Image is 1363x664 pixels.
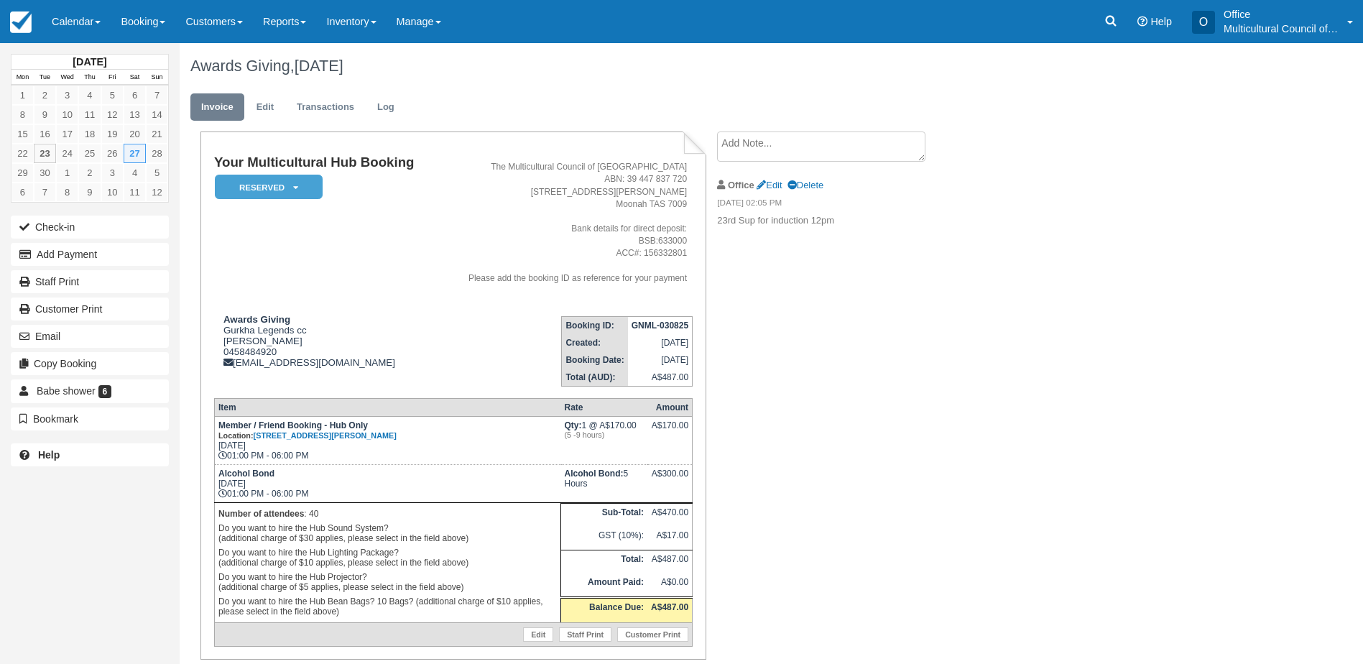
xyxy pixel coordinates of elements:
[101,86,124,105] a: 5
[124,86,146,105] a: 6
[56,105,78,124] a: 10
[56,124,78,144] a: 17
[56,70,78,86] th: Wed
[1150,16,1172,27] span: Help
[218,570,557,594] p: Do you want to hire the Hub Projector? (additional charge of $5 applies, please select in the fie...
[190,93,244,121] a: Invoice
[101,105,124,124] a: 12
[561,598,648,622] th: Balance Due:
[218,545,557,570] p: Do you want to hire the Hub Lighting Package? (additional charge of $10 applies, please select in...
[34,105,56,124] a: 9
[218,509,304,519] strong: Number of attendees
[78,105,101,124] a: 11
[11,70,34,86] th: Mon
[78,144,101,163] a: 25
[561,416,648,464] td: 1 @ A$170.00
[218,507,557,521] p: : 40
[11,216,169,239] button: Check-in
[628,369,693,387] td: A$487.00
[146,86,168,105] a: 7
[717,214,959,228] p: 23rd Sup for induction 12pm
[218,594,557,619] p: Do you want to hire the Hub Bean Bags? 10 Bags? (additional charge of $10 applies, please select ...
[561,503,648,526] th: Sub-Total:
[73,56,106,68] strong: [DATE]
[98,385,112,398] span: 6
[146,183,168,202] a: 12
[11,183,34,202] a: 6
[617,627,688,642] a: Customer Print
[124,163,146,183] a: 4
[56,86,78,105] a: 3
[101,163,124,183] a: 3
[214,464,560,502] td: [DATE] 01:00 PM - 06:00 PM
[34,124,56,144] a: 16
[366,93,405,121] a: Log
[628,334,693,351] td: [DATE]
[124,105,146,124] a: 13
[101,70,124,86] th: Fri
[11,124,34,144] a: 15
[565,469,624,479] strong: Alcohol Bond
[34,70,56,86] th: Tue
[647,398,693,416] th: Amount
[757,180,782,190] a: Edit
[56,144,78,163] a: 24
[34,183,56,202] a: 7
[78,86,101,105] a: 4
[246,93,285,121] a: Edit
[214,174,318,200] a: Reserved
[561,550,648,573] th: Total:
[651,420,688,442] div: A$170.00
[787,180,823,190] a: Delete
[214,398,560,416] th: Item
[11,86,34,105] a: 1
[562,351,628,369] th: Booking Date:
[11,352,169,375] button: Copy Booking
[11,163,34,183] a: 29
[647,550,693,573] td: A$487.00
[1224,7,1339,22] p: Office
[214,314,437,368] div: Gurkha Legends cc [PERSON_NAME] 0458484920 [EMAIL_ADDRESS][DOMAIN_NAME]
[78,70,101,86] th: Thu
[11,325,169,348] button: Email
[124,124,146,144] a: 20
[717,197,959,213] em: [DATE] 02:05 PM
[124,183,146,202] a: 11
[38,449,60,461] b: Help
[10,11,32,33] img: checkfront-main-nav-mini-logo.png
[34,86,56,105] a: 2
[11,243,169,266] button: Add Payment
[11,105,34,124] a: 8
[56,163,78,183] a: 1
[124,144,146,163] a: 27
[647,503,693,526] td: A$470.00
[562,316,628,334] th: Booking ID:
[190,57,1191,75] h1: Awards Giving,
[651,469,688,490] div: A$300.00
[215,175,323,200] em: Reserved
[561,527,648,550] td: GST (10%):
[146,105,168,124] a: 14
[647,527,693,550] td: A$17.00
[295,57,343,75] span: [DATE]
[561,464,648,502] td: 5 Hours
[1137,17,1147,27] i: Help
[523,627,553,642] a: Edit
[146,124,168,144] a: 21
[11,144,34,163] a: 22
[11,443,169,466] a: Help
[647,573,693,598] td: A$0.00
[101,183,124,202] a: 10
[34,163,56,183] a: 30
[443,161,687,284] address: The Multicultural Council of [GEOGRAPHIC_DATA] ABN: 39 447 837 720 [STREET_ADDRESS][PERSON_NAME] ...
[34,144,56,163] a: 23
[37,385,96,397] span: Babe shower
[78,163,101,183] a: 2
[218,420,397,441] strong: Member / Friend Booking - Hub Only
[632,321,688,331] strong: GNML-030825
[254,431,397,440] a: [STREET_ADDRESS][PERSON_NAME]
[146,70,168,86] th: Sun
[628,351,693,369] td: [DATE]
[562,334,628,351] th: Created:
[146,163,168,183] a: 5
